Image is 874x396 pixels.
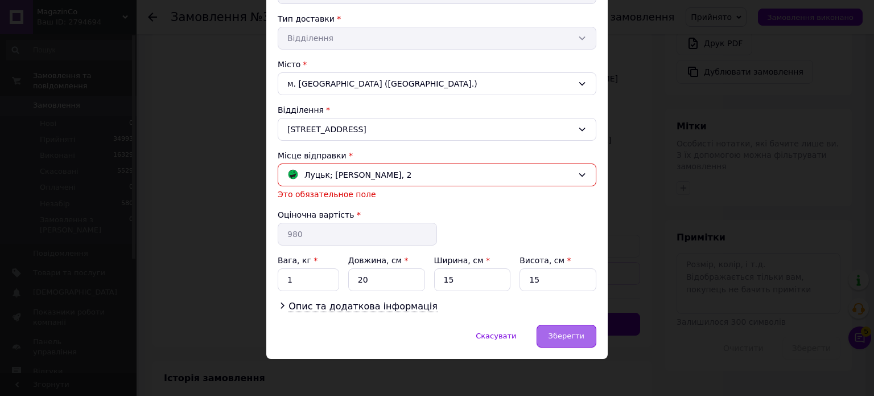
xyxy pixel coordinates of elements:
div: Відділення [278,104,596,116]
div: Місто [278,59,596,70]
label: Оціночна вартість [278,210,354,219]
span: Луцьк; [PERSON_NAME], 2 [304,169,411,181]
div: Місце відправки [278,150,596,161]
span: Это обязательное поле [278,190,376,199]
label: Вага, кг [278,256,318,265]
span: Скасувати [476,332,516,340]
label: Висота, см [520,256,571,265]
div: м. [GEOGRAPHIC_DATA] ([GEOGRAPHIC_DATA].) [278,72,596,95]
span: Зберегти [549,332,584,340]
label: Ширина, см [434,256,490,265]
label: Довжина, см [348,256,409,265]
span: Опис та додаткова інформація [288,301,438,312]
div: Тип доставки [278,13,596,25]
div: [STREET_ADDRESS] [278,118,596,141]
